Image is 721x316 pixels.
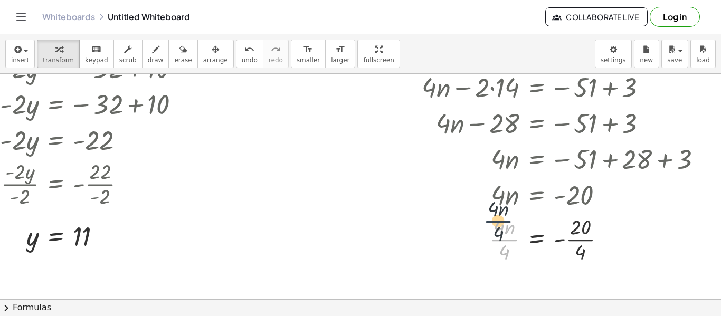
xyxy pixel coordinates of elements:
button: erase [168,40,197,68]
button: redoredo [263,40,289,68]
span: save [667,56,682,64]
button: undoundo [236,40,263,68]
a: Whiteboards [42,12,95,22]
span: scrub [119,56,137,64]
button: keyboardkeypad [79,40,114,68]
span: larger [331,56,349,64]
span: arrange [203,56,228,64]
button: new [634,40,659,68]
span: erase [174,56,192,64]
i: redo [271,43,281,56]
button: fullscreen [357,40,400,68]
button: save [661,40,688,68]
span: smaller [297,56,320,64]
i: undo [244,43,254,56]
span: redo [269,56,283,64]
button: load [690,40,716,68]
i: keyboard [91,43,101,56]
span: settings [601,56,626,64]
button: transform [37,40,80,68]
button: insert [5,40,35,68]
span: undo [242,56,258,64]
span: keypad [85,56,108,64]
button: format_sizelarger [325,40,355,68]
i: format_size [335,43,345,56]
i: format_size [303,43,313,56]
button: draw [142,40,169,68]
span: fullscreen [363,56,394,64]
button: settings [595,40,632,68]
button: arrange [197,40,234,68]
span: new [640,56,653,64]
button: Collaborate Live [545,7,648,26]
button: Log in [650,7,700,27]
span: load [696,56,710,64]
button: scrub [113,40,143,68]
span: transform [43,56,74,64]
span: insert [11,56,29,64]
span: Collaborate Live [554,12,639,22]
button: Toggle navigation [13,8,30,25]
button: format_sizesmaller [291,40,326,68]
span: draw [148,56,164,64]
